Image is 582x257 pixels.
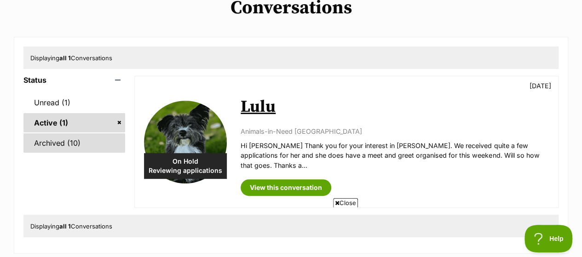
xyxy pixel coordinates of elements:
header: Status [23,76,125,84]
span: Reviewing applications [144,166,227,175]
iframe: Advertisement [124,211,459,252]
a: Archived (10) [23,133,125,153]
span: Displaying Conversations [30,223,112,230]
a: Unread (1) [23,93,125,112]
img: Lulu [144,101,227,183]
strong: all 1 [59,54,71,62]
div: On Hold [144,153,227,179]
p: Animals-in-Need [GEOGRAPHIC_DATA] [241,126,549,136]
span: Close [333,198,358,207]
strong: all 1 [59,223,71,230]
a: View this conversation [241,179,331,196]
p: [DATE] [530,81,551,91]
span: Displaying Conversations [30,54,112,62]
p: Hi [PERSON_NAME] Thank you for your interest in [PERSON_NAME]. We received quite a few applicatio... [241,141,549,170]
iframe: Help Scout Beacon - Open [524,225,573,252]
a: Lulu [241,97,276,117]
a: Active (1) [23,113,125,132]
